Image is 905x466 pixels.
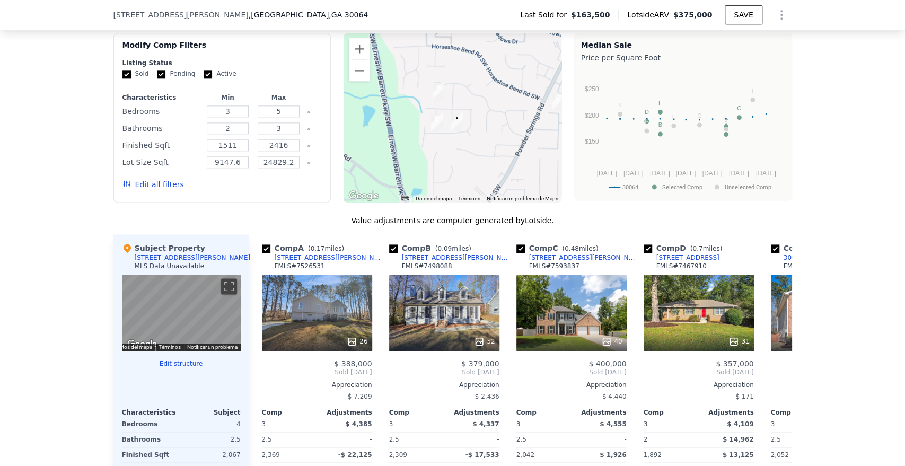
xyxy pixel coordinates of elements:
div: Listing Status [122,59,322,67]
span: Sold [DATE] [644,368,754,376]
div: Bathrooms [122,432,179,447]
div: 2473 Chauncey Ln SW [433,83,444,101]
span: -$ 171 [733,393,754,400]
div: 2.5 [262,432,315,447]
text: H [644,118,648,125]
div: Min [204,93,251,102]
div: Adjustments [572,408,627,417]
span: 3 [389,420,393,428]
div: Comp [516,408,572,417]
div: - [446,432,499,447]
label: Pending [157,69,195,78]
div: 52 [474,336,495,347]
text: [DATE] [623,169,643,177]
div: Finished Sqft [122,447,179,462]
div: Bedrooms [122,104,200,119]
span: $ 4,555 [600,420,626,428]
div: [STREET_ADDRESS][PERSON_NAME] [135,253,251,262]
div: Mapa [122,275,241,351]
a: Notificar un problema [187,344,238,350]
div: 4 [183,417,241,432]
img: Google [346,189,381,203]
a: Notificar un problema de Maps [487,196,558,201]
span: -$ 7,209 [345,393,372,400]
span: 3 [262,420,266,428]
button: Reducir [349,60,370,81]
div: MLS Data Unavailable [135,262,205,270]
span: Last Sold for [520,10,571,20]
button: SAVE [725,5,762,24]
text: D [644,109,648,115]
div: Comp [262,408,317,417]
span: 3 [771,420,775,428]
text: [DATE] [649,169,670,177]
span: $ 4,109 [727,420,753,428]
text: L [672,113,675,120]
span: 0.48 [565,245,579,252]
div: 31 [728,336,749,347]
div: Appreciation [262,381,372,389]
span: $ 400,000 [588,359,626,368]
div: Price per Square Foot [581,50,785,65]
span: $ 1,926 [600,451,626,459]
span: , GA 30064 [329,11,368,19]
button: Cambiar a la vista en pantalla completa [221,278,237,294]
div: FMLS # 7593837 [529,262,579,270]
span: $ 4,337 [472,420,499,428]
span: ( miles) [558,245,602,252]
span: 3 [516,420,521,428]
div: 2.5 [183,432,241,447]
div: 3090 Perch Ovrlk [784,253,838,262]
div: Comp [771,408,826,417]
label: Sold [122,69,149,78]
div: Comp C [516,243,603,253]
div: Comp E [771,243,857,253]
div: Comp A [262,243,348,253]
div: 3185 Perch Dr SW [552,92,564,110]
div: 2 [644,432,697,447]
span: $163,500 [571,10,610,20]
text: E [724,115,727,121]
div: Adjustments [444,408,499,417]
div: FMLS # 7498088 [402,262,452,270]
div: Comp B [389,243,476,253]
span: Sold [DATE] [389,368,499,376]
div: FMLS # 7587322 [784,262,834,270]
span: Sold [DATE] [262,368,372,376]
div: Subject [181,408,241,417]
span: -$ 22,125 [338,451,372,459]
span: -$ 4,440 [600,393,626,400]
div: Lot Size Sqft [122,155,200,170]
span: 2,369 [262,451,280,459]
span: 0.17 [311,245,325,252]
button: Show Options [771,4,792,25]
div: Characteristics [122,93,200,102]
div: Adjustments [317,408,372,417]
span: ( miles) [304,245,348,252]
div: Adjustments [699,408,754,417]
span: 0.7 [692,245,702,252]
button: Clear [306,127,311,131]
span: $ 14,962 [723,436,754,443]
div: 2638 Foxglove Dr SW [431,113,443,131]
text: I [752,87,753,93]
div: - [319,432,372,447]
span: $ 4,385 [345,420,372,428]
span: $ 388,000 [334,359,372,368]
div: A chart. [581,65,785,198]
text: $200 [584,111,599,119]
div: Comp D [644,243,727,253]
div: Appreciation [389,381,499,389]
text: [DATE] [755,169,776,177]
text: F [658,99,662,105]
div: Comp [644,408,699,417]
span: [STREET_ADDRESS][PERSON_NAME] [113,10,249,20]
text: K [618,101,622,108]
span: $375,000 [673,11,713,19]
span: 3 [644,420,648,428]
span: -$ 17,533 [465,451,499,459]
text: B [658,121,662,128]
div: 2650 Foxglove Dr SW [451,113,463,131]
div: Characteristics [122,408,181,417]
text: [DATE] [702,169,722,177]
